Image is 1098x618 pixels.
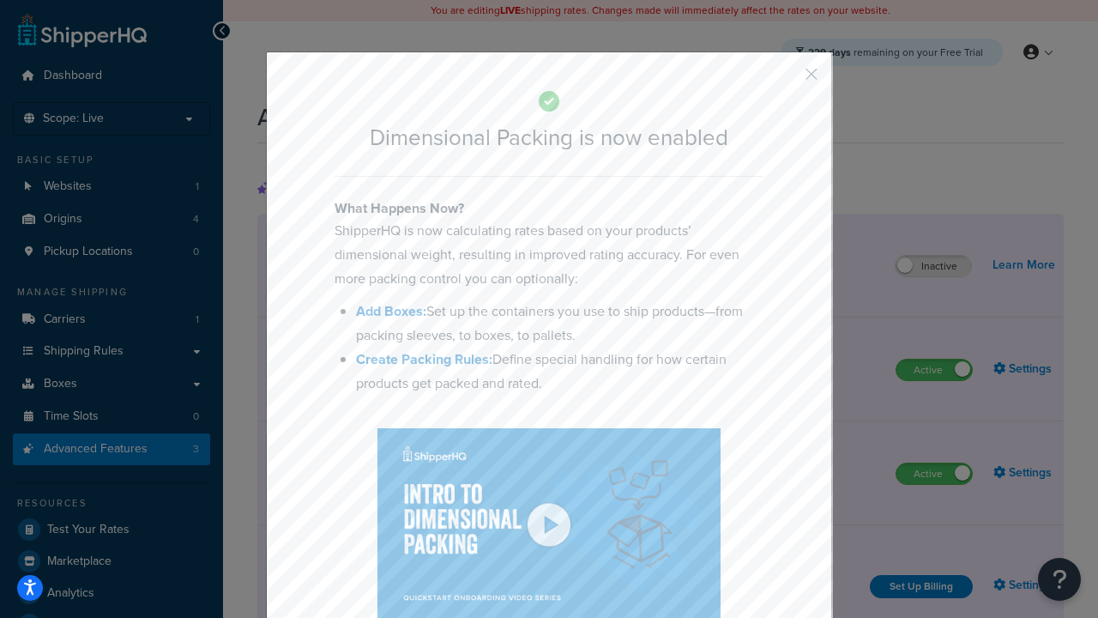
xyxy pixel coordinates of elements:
h2: Dimensional Packing is now enabled [335,125,763,150]
h4: What Happens Now? [335,198,763,219]
a: Add Boxes: [356,301,426,321]
a: Create Packing Rules: [356,349,492,369]
li: Define special handling for how certain products get packed and rated. [356,348,763,396]
li: Set up the containers you use to ship products—from packing sleeves, to boxes, to pallets. [356,300,763,348]
p: ShipperHQ is now calculating rates based on your products’ dimensional weight, resulting in impro... [335,219,763,291]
